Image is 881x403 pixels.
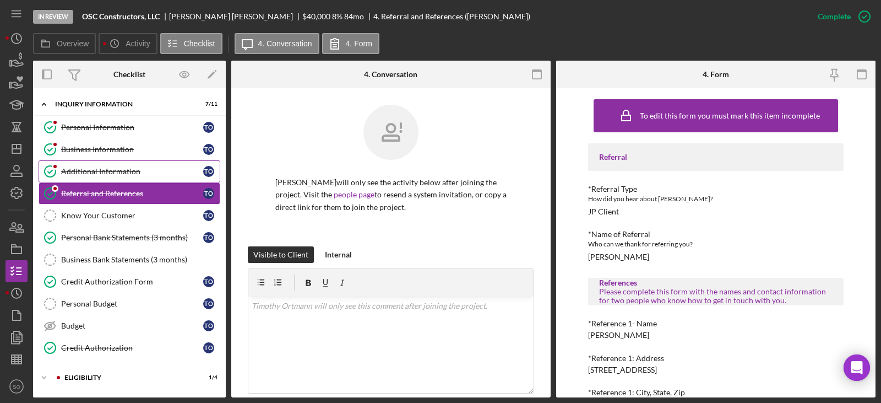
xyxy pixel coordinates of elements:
[61,321,203,330] div: Budget
[61,255,220,264] div: Business Bank Statements (3 months)
[588,185,844,194] div: *Referral Type
[599,153,833,162] div: Referral
[325,246,352,263] div: Internal
[6,375,28,397] button: SO
[126,39,150,48] label: Activity
[61,145,203,154] div: Business Information
[113,70,145,79] div: Checklist
[61,123,203,132] div: Personal Information
[33,10,73,24] div: In Review
[203,232,214,243] div: T O
[13,384,20,390] text: SO
[599,287,833,305] div: Please complete this form with the names and contact information for two people who know how to g...
[39,227,220,249] a: Personal Bank Statements (3 months)TO
[39,271,220,293] a: Credit Authorization FormTO
[203,188,214,199] div: T O
[344,12,364,21] div: 84 mo
[64,374,190,381] div: ELIGIBILITY
[198,101,217,108] div: 7 / 11
[703,70,729,79] div: 4. Form
[319,246,357,263] button: Internal
[248,246,314,263] button: Visible to Client
[203,210,214,221] div: T O
[184,39,215,48] label: Checklist
[82,12,160,21] b: OSC Constructors, LLC
[39,337,220,359] a: Credit AuthorizationTO
[33,33,96,54] button: Overview
[99,33,157,54] button: Activity
[61,277,203,286] div: Credit Authorization Form
[844,354,870,381] div: Open Intercom Messenger
[61,299,203,308] div: Personal Budget
[235,33,319,54] button: 4. Conversation
[39,138,220,160] a: Business InformationTO
[61,167,203,176] div: Additional Information
[588,230,844,239] div: *Name of Referral
[39,116,220,138] a: Personal InformationTO
[61,189,203,198] div: Referral and References
[588,388,844,397] div: *Reference 1: City, State, Zip
[588,366,657,374] div: [STREET_ADDRESS]
[61,343,203,352] div: Credit Authorization
[57,39,89,48] label: Overview
[302,12,330,21] span: $40,000
[373,12,530,21] div: 4. Referral and References ([PERSON_NAME])
[169,12,302,21] div: [PERSON_NAME] [PERSON_NAME]
[258,39,312,48] label: 4. Conversation
[39,293,220,315] a: Personal BudgetTO
[203,122,214,133] div: T O
[588,354,844,363] div: *Reference 1: Address
[61,233,203,242] div: Personal Bank Statements (3 months)
[203,342,214,353] div: T O
[334,190,374,199] a: people page
[322,33,379,54] button: 4. Form
[203,276,214,287] div: T O
[198,374,217,381] div: 1 / 4
[588,194,844,205] div: How did you hear about [PERSON_NAME]?
[39,315,220,337] a: BudgetTO
[203,144,214,155] div: T O
[160,33,222,54] button: Checklist
[588,207,619,216] div: JP Client
[55,101,190,108] div: INQUIRY INFORMATION
[599,278,833,287] div: References
[332,12,342,21] div: 8 %
[588,252,649,261] div: [PERSON_NAME]
[275,176,507,213] p: [PERSON_NAME] will only see the activity below after joining the project. Visit the to resend a s...
[39,182,220,205] a: Referral and ReferencesTO
[588,331,649,340] div: [PERSON_NAME]
[588,319,844,328] div: *Reference 1- Name
[203,320,214,331] div: T O
[203,298,214,309] div: T O
[588,239,844,250] div: Who can we thank for referring you?
[807,6,875,28] button: Complete
[346,39,372,48] label: 4. Form
[203,166,214,177] div: T O
[253,246,308,263] div: Visible to Client
[818,6,851,28] div: Complete
[39,249,220,271] a: Business Bank Statements (3 months)
[61,211,203,220] div: Know Your Customer
[364,70,417,79] div: 4. Conversation
[640,111,820,120] div: To edit this form you must mark this item incomplete
[39,160,220,182] a: Additional InformationTO
[39,205,220,227] a: Know Your CustomerTO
